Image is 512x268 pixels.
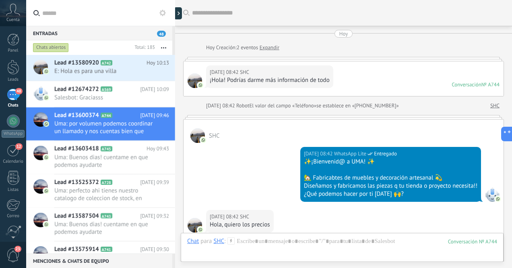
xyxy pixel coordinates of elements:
[2,187,25,193] div: Listas
[101,113,112,118] span: A744
[140,178,169,186] span: [DATE] 09:39
[26,107,175,140] a: Lead #13600374 A744 [DATE] 09:46 Uma: por volumen podemos coordinar un llamado y nos cuentas bien...
[339,30,348,38] div: Hoy
[490,102,500,110] a: SHC
[210,213,240,221] div: [DATE] 08:42
[43,222,49,227] img: com.amocrm.amocrmwa.svg
[188,73,202,88] span: SHC
[54,67,154,75] span: E: Hola es para una villa
[448,238,497,245] div: 744
[200,137,206,143] img: com.amocrm.amocrmwa.svg
[304,174,477,182] div: 🏡 Fabricabtes de muebles y decoración artesanal 💫
[174,7,182,19] div: Mostrar
[237,44,258,52] span: 2 eventos
[481,81,500,88] div: № A744
[190,128,205,143] span: SHC
[249,102,316,110] span: El valor del campo «Teléfono»
[54,212,99,220] span: Lead #13587504
[101,213,112,218] span: A743
[147,145,169,153] span: Hoy 09:43
[240,68,249,76] span: SHC
[54,85,99,93] span: Lead #12674272
[2,48,25,53] div: Panel
[43,188,49,194] img: com.amocrm.amocrmwa.svg
[101,180,112,185] span: A728
[198,227,203,232] img: com.amocrm.amocrmwa.svg
[26,174,175,207] a: Lead #13525372 A728 [DATE] 09:39 Uma: perfecto ahi tienes nuestro catalogo de coleccion de stock,...
[15,143,22,150] span: 12
[374,150,397,158] span: Entregado
[206,44,279,52] div: Creación:
[14,246,21,252] span: 23
[2,77,25,82] div: Leads
[2,103,25,108] div: Chats
[43,121,49,127] img: com.amocrm.amocrmwa.svg
[495,196,501,202] img: com.amocrm.amocrmwa.svg
[43,95,49,100] img: com.amocrm.amocrmwa.svg
[210,76,330,84] div: ¡Hola! Podrías darme más información de todo
[43,155,49,160] img: com.amocrm.amocrmwa.svg
[140,245,169,253] span: [DATE] 09:30
[147,59,169,67] span: Hoy 10:13
[26,26,172,40] div: Entradas
[54,94,154,101] span: Salesbot: Graciasss
[240,213,249,221] span: SHC
[236,102,249,109] span: Robot
[54,245,99,253] span: Lead #13575914
[260,44,279,52] a: Expandir
[54,111,99,119] span: Lead #13600374
[26,253,172,268] div: Menciones & Chats de equipo
[213,237,224,245] div: SHC
[210,221,270,229] div: Hola, quiero los precios
[101,146,112,151] span: A745
[155,40,172,55] button: Más
[2,130,25,138] div: WhatsApp
[101,60,112,65] span: A742
[334,150,366,158] span: WhatsApp Lite
[54,120,154,135] span: Uma: por volumen podemos coordinar un llamado y nos cuentas bien que buscas y vemos de que manera...
[2,214,25,219] div: Correo
[304,182,477,190] div: Diseñamos y fabricamos las piezas q tu tienda o proyecto necesita!!
[54,187,154,202] span: Uma: perfecto ahi tienes nuestro catalogo de coleccion de stock, en unas semanas recibimos lo nue...
[485,187,500,202] span: WhatsApp Lite
[26,55,175,81] a: Lead #13580920 A742 Hoy 10:13 E: Hola es para una villa
[452,81,481,88] div: Conversación
[140,85,169,93] span: [DATE] 10:09
[200,237,212,245] span: para
[26,81,175,107] a: Lead #12674272 A569 [DATE] 10:09 Salesbot: Graciasss
[304,158,477,166] div: ✨¡Bienvenid@ a UMA! ✨
[33,43,69,52] div: Chats abiertos
[26,208,175,241] a: Lead #13587504 A743 [DATE] 09:32 Uma: Buenos dias! cuentame en que podemos ayudarte
[6,17,20,23] span: Cuenta
[206,102,236,110] div: [DATE] 08:42
[15,88,22,94] span: 48
[26,141,175,174] a: Lead #13603418 A745 Hoy 09:43 Uma: Buenos dias! cuentame en que podemos ayudarte
[54,153,154,169] span: Uma: Buenos dias! cuentame en que podemos ayudarte
[206,44,216,52] div: Hoy
[54,145,99,153] span: Lead #13603418
[43,69,49,74] img: com.amocrm.amocrmwa.svg
[210,68,240,76] div: [DATE] 08:42
[101,86,112,92] span: A569
[304,150,334,158] div: [DATE] 08:42
[54,220,154,236] span: Uma: Buenos dias! cuentame en que podemos ayudarte
[54,178,99,186] span: Lead #13525372
[224,237,225,245] span: :
[198,82,203,88] img: com.amocrm.amocrmwa.svg
[131,44,155,52] div: Total: 185
[316,102,399,110] span: se establece en «[PHONE_NUMBER]»
[2,159,25,164] div: Calendario
[101,247,112,252] span: A741
[209,132,220,140] span: SHC
[304,190,477,198] div: ¿Qué podemos hacer por ti [DATE] 🙌?
[140,212,169,220] span: [DATE] 09:32
[140,111,169,119] span: [DATE] 09:46
[157,31,166,37] span: 48
[188,218,202,232] span: SHC
[54,59,99,67] span: Lead #13580920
